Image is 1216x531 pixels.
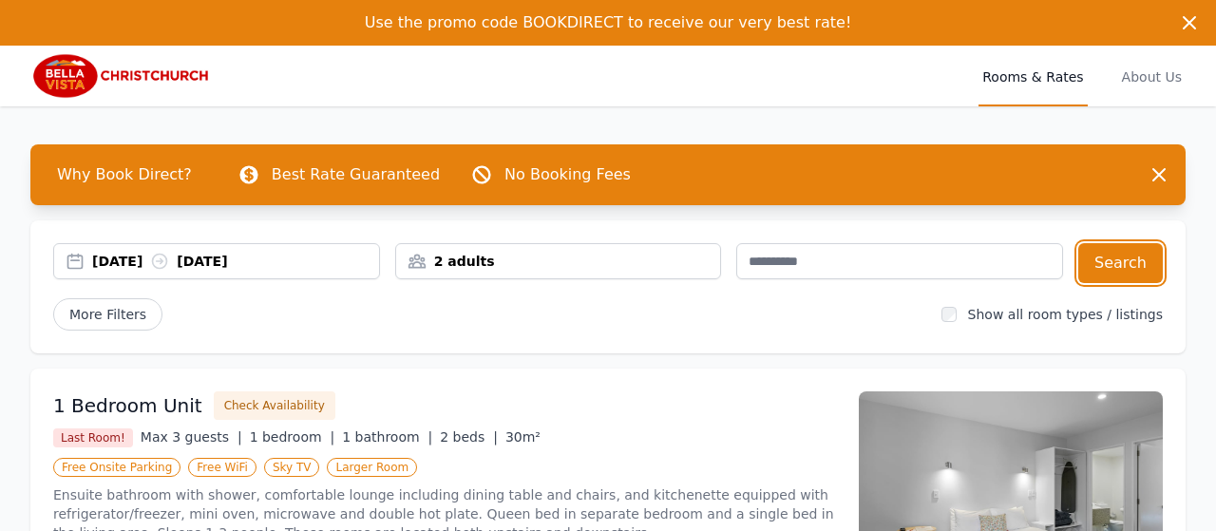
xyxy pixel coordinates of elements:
span: More Filters [53,298,162,331]
span: 30m² [505,429,541,445]
h3: 1 Bedroom Unit [53,392,202,419]
span: 1 bathroom | [342,429,432,445]
span: Free Onsite Parking [53,458,180,477]
button: Search [1078,243,1163,283]
p: Best Rate Guaranteed [272,163,440,186]
img: Bella Vista Christchurch [30,53,213,99]
span: Max 3 guests | [141,429,242,445]
span: 2 beds | [440,429,498,445]
span: Why Book Direct? [42,156,207,194]
p: No Booking Fees [504,163,631,186]
span: Free WiFi [188,458,256,477]
a: Rooms & Rates [978,46,1087,106]
span: Larger Room [327,458,417,477]
div: 2 adults [396,252,721,271]
button: Check Availability [214,391,335,420]
span: Sky TV [264,458,320,477]
div: [DATE] [DATE] [92,252,379,271]
label: Show all room types / listings [968,307,1163,322]
span: Use the promo code BOOKDIRECT to receive our very best rate! [365,13,852,31]
span: 1 bedroom | [250,429,335,445]
span: Last Room! [53,428,133,447]
a: About Us [1118,46,1186,106]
